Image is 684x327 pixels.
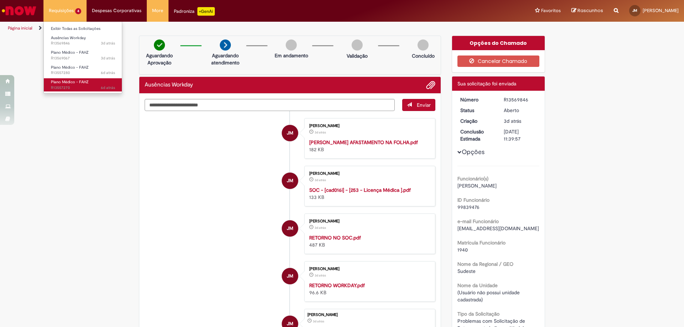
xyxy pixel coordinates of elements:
[282,268,298,284] div: Jaqueline Aparecida De Moraes
[43,21,122,94] ul: Requisições
[577,7,603,14] span: Rascunhos
[309,186,428,201] div: 133 KB
[282,173,298,189] div: Jaqueline Aparecida De Moraes
[504,117,537,125] div: 26/09/2025 10:39:54
[457,56,540,67] button: Cancelar Chamado
[309,282,365,289] a: RETORNO WORKDAY.pdf
[457,197,489,203] b: ID Funcionário
[315,130,326,135] span: 3d atrás
[51,41,115,46] span: R13569846
[44,64,122,77] a: Aberto R13557280 : Plano Médico - FAHZ
[457,204,480,210] span: 99839476
[220,39,231,51] img: arrow-next.png
[412,52,435,59] p: Concluído
[101,56,115,61] time: 26/09/2025 08:09:39
[287,125,293,142] span: JM
[457,268,476,274] span: Sudeste
[145,99,395,111] textarea: Digite sua mensagem aqui...
[309,282,428,296] div: 96.6 KB
[49,7,74,14] span: Requisições
[457,239,506,246] b: Matrícula Funcionário
[426,80,435,90] button: Adicionar anexos
[309,139,418,146] a: [PERSON_NAME] AFASTAMENTO NA FOLHA.pdf
[44,25,122,33] a: Exibir Todas as Solicitações
[315,273,326,278] span: 3d atrás
[44,49,122,62] a: Aberto R13569067 : Plano Médico - FAHZ
[1,4,37,18] img: ServiceNow
[452,36,545,50] div: Opções do Chamado
[287,220,293,237] span: JM
[632,8,637,13] span: JM
[309,234,361,241] a: RETORNO NO SOC.pdf
[154,39,165,51] img: check-circle-green.png
[101,41,115,46] span: 3d atrás
[309,187,411,193] a: SOC - [cad016i] - [253 - Licença Médica ].pdf
[455,128,499,142] dt: Conclusão Estimada
[541,7,561,14] span: Favoritos
[504,107,537,114] div: Aberto
[417,102,431,108] span: Enviar
[457,311,499,317] b: Tipo da Solicitação
[152,7,163,14] span: More
[455,107,499,114] dt: Status
[315,130,326,135] time: 26/09/2025 10:39:50
[282,125,298,141] div: Jaqueline Aparecida De Moraes
[457,261,513,267] b: Nome da Regional / GEO
[197,7,215,16] p: +GenAi
[455,96,499,103] dt: Número
[309,234,428,248] div: 487 KB
[307,313,431,317] div: [PERSON_NAME]
[101,70,115,75] span: 6d atrás
[142,52,177,66] p: Aguardando Aprovação
[51,35,86,41] span: Ausências Workday
[101,85,115,90] span: 6d atrás
[643,7,679,14] span: [PERSON_NAME]
[457,80,516,87] span: Sua solicitação foi enviada
[51,56,115,61] span: R13569067
[309,172,428,176] div: [PERSON_NAME]
[315,178,326,182] span: 3d atrás
[287,268,293,285] span: JM
[44,34,122,47] a: Aberto R13569846 : Ausências Workday
[101,70,115,75] time: 23/09/2025 07:31:17
[51,70,115,76] span: R13557280
[275,52,308,59] p: Em andamento
[315,273,326,278] time: 26/09/2025 10:31:55
[457,247,468,253] span: 1940
[309,219,428,223] div: [PERSON_NAME]
[286,39,297,51] img: img-circle-grey.png
[145,82,193,88] h2: Ausências Workday Histórico de tíquete
[313,319,324,323] time: 26/09/2025 10:39:54
[455,117,499,125] dt: Criação
[309,139,428,153] div: 182 KB
[347,52,368,59] p: Validação
[309,124,428,128] div: [PERSON_NAME]
[504,96,537,103] div: R13569846
[457,225,539,232] span: [EMAIL_ADDRESS][DOMAIN_NAME]
[571,7,603,14] a: Rascunhos
[5,22,451,35] ul: Trilhas de página
[174,7,215,16] div: Padroniza
[287,172,293,189] span: JM
[457,282,498,289] b: Nome da Unidade
[457,175,488,182] b: Funcionário(s)
[418,39,429,51] img: img-circle-grey.png
[51,65,89,70] span: Plano Médico - FAHZ
[315,226,326,230] time: 26/09/2025 10:32:05
[92,7,141,14] span: Despesas Corporativas
[51,79,89,85] span: Plano Médico - FAHZ
[504,128,537,142] div: [DATE] 11:39:57
[208,52,243,66] p: Aguardando atendimento
[457,183,497,189] span: [PERSON_NAME]
[457,218,499,225] b: e-mail Funcionário
[51,50,89,55] span: Plano Médico - FAHZ
[402,99,435,111] button: Enviar
[504,118,521,124] time: 26/09/2025 10:39:54
[8,25,32,31] a: Página inicial
[44,78,122,91] a: Aberto R13557270 : Plano Médico - FAHZ
[51,85,115,91] span: R13557270
[315,226,326,230] span: 3d atrás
